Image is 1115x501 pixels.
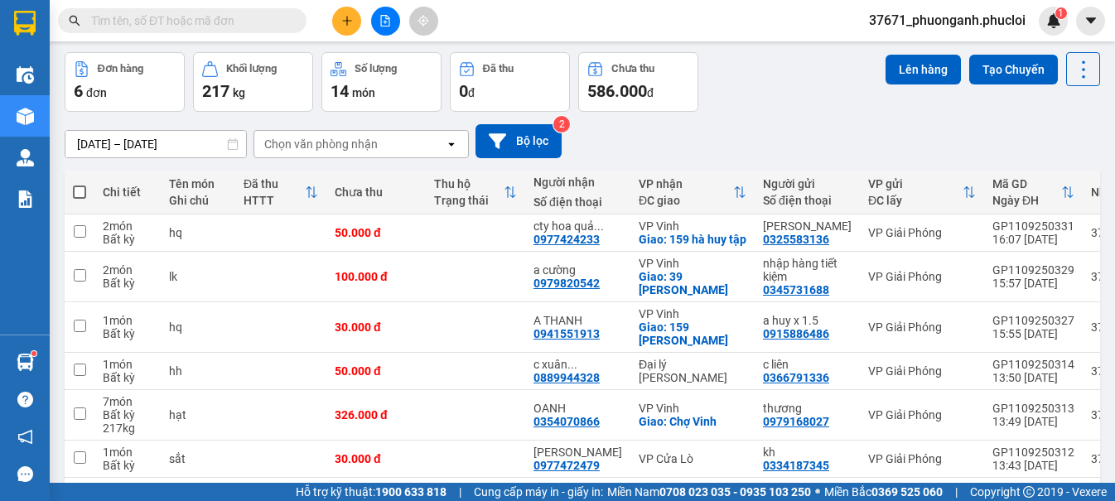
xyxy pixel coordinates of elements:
[459,81,468,101] span: 0
[202,81,229,101] span: 217
[233,86,245,99] span: kg
[868,408,976,422] div: VP Giải Phóng
[992,277,1074,290] div: 15:57 [DATE]
[103,277,152,290] div: Bất kỳ
[639,194,733,207] div: ĐC giao
[553,116,570,132] sup: 2
[992,177,1061,190] div: Mã GD
[992,371,1074,384] div: 13:50 [DATE]
[335,320,418,334] div: 30.000 đ
[824,483,943,501] span: Miền Bắc
[533,314,622,327] div: A THANH
[409,7,438,36] button: aim
[226,63,277,75] div: Khối lượng
[74,81,83,101] span: 6
[103,446,152,459] div: 1 món
[468,86,475,99] span: đ
[868,177,963,190] div: VP gửi
[335,270,418,283] div: 100.000 đ
[103,185,152,199] div: Chi tiết
[868,226,976,239] div: VP Giải Phóng
[169,408,227,422] div: hạt
[607,483,811,501] span: Miền Nam
[103,327,152,340] div: Bất kỳ
[659,485,811,499] strong: 0708 023 035 - 0935 103 250
[169,452,227,465] div: sắt
[371,7,400,36] button: file-add
[169,177,227,190] div: Tên món
[1076,7,1105,36] button: caret-down
[992,358,1074,371] div: GP1109250314
[763,283,829,296] div: 0345731688
[103,371,152,384] div: Bất kỳ
[169,194,227,207] div: Ghi chú
[459,483,461,501] span: |
[763,402,852,415] div: thương
[65,52,185,112] button: Đơn hàng6đơn
[1058,7,1064,19] span: 1
[450,52,570,112] button: Đã thu0đ
[331,81,349,101] span: 14
[868,194,963,207] div: ĐC lấy
[65,131,246,157] input: Select a date range.
[587,81,647,101] span: 586.000
[31,351,36,356] sup: 1
[533,233,600,246] div: 0977424233
[434,194,504,207] div: Trạng thái
[639,452,746,465] div: VP Cửa Lò
[17,466,33,482] span: message
[341,15,353,26] span: plus
[335,226,418,239] div: 50.000 đ
[103,233,152,246] div: Bất kỳ
[578,52,698,112] button: Chưa thu586.000đ
[335,452,418,465] div: 30.000 đ
[763,314,852,327] div: a huy x 1.5
[375,485,446,499] strong: 1900 633 818
[91,12,287,30] input: Tìm tên, số ĐT hoặc mã đơn
[639,219,746,233] div: VP Vinh
[335,364,418,378] div: 50.000 đ
[235,171,326,214] th: Toggle SortBy
[17,190,34,208] img: solution-icon
[533,263,622,277] div: a cường
[169,226,227,239] div: hq
[992,314,1074,327] div: GP1109250327
[955,483,958,501] span: |
[103,395,152,408] div: 7 món
[763,459,829,472] div: 0334187345
[639,177,733,190] div: VP nhận
[992,263,1074,277] div: GP1109250329
[352,86,375,99] span: món
[1055,7,1067,19] sup: 1
[639,358,746,384] div: Đại lý [PERSON_NAME]
[763,446,852,459] div: kh
[332,7,361,36] button: plus
[86,86,107,99] span: đơn
[969,55,1058,84] button: Tạo Chuyến
[868,320,976,334] div: VP Giải Phóng
[763,177,852,190] div: Người gửi
[611,63,654,75] div: Chưa thu
[856,10,1039,31] span: 37671_phuonganh.phucloi
[475,124,562,158] button: Bộ lọc
[763,371,829,384] div: 0366791336
[860,171,984,214] th: Toggle SortBy
[992,233,1074,246] div: 16:07 [DATE]
[763,327,829,340] div: 0915886486
[1046,13,1061,28] img: icon-new-feature
[639,307,746,320] div: VP Vinh
[335,408,418,422] div: 326.000 đ
[17,149,34,166] img: warehouse-icon
[630,171,755,214] th: Toggle SortBy
[296,483,446,501] span: Hỗ trợ kỹ thuật:
[474,483,603,501] span: Cung cấp máy in - giấy in:
[445,137,458,151] svg: open
[868,270,976,283] div: VP Giải Phóng
[418,15,429,26] span: aim
[763,219,852,233] div: Chị Thanh Chung
[871,485,943,499] strong: 0369 525 060
[868,364,976,378] div: VP Giải Phóng
[992,327,1074,340] div: 15:55 [DATE]
[98,63,143,75] div: Đơn hàng
[379,15,391,26] span: file-add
